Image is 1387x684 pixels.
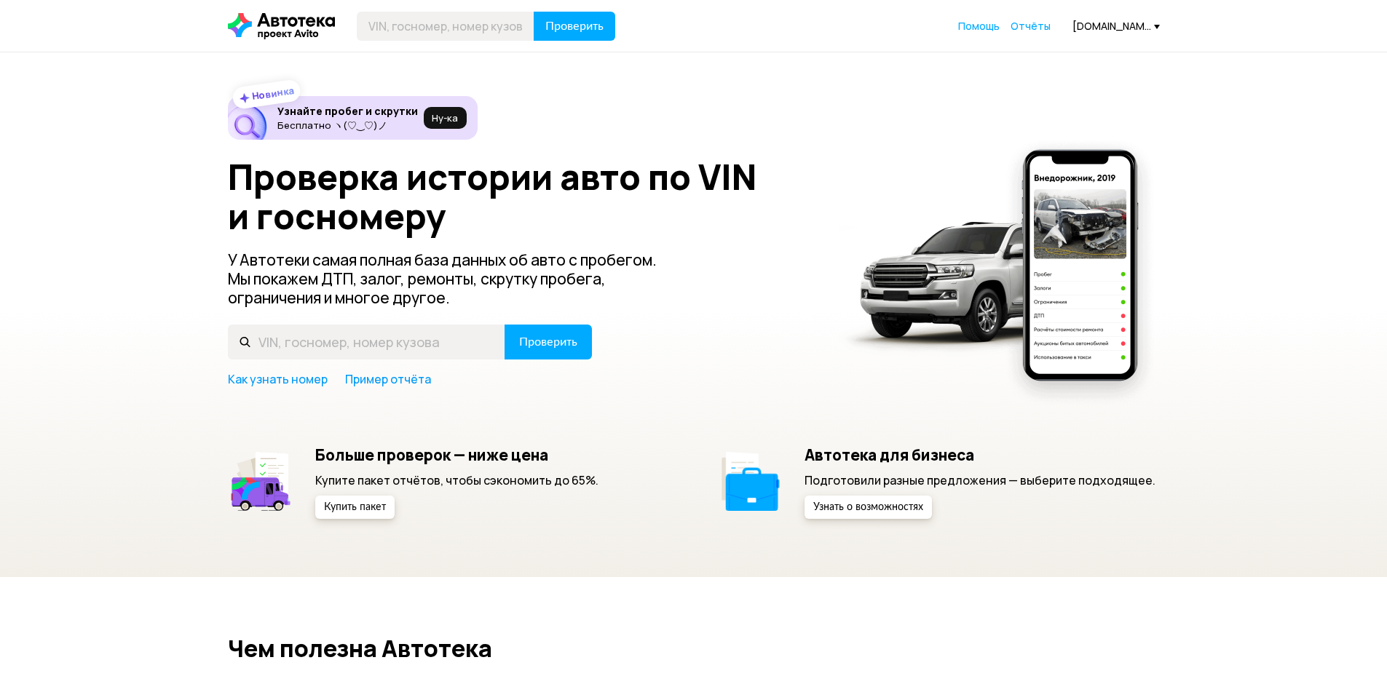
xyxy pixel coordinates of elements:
strong: Новинка [250,84,295,103]
div: [DOMAIN_NAME][EMAIL_ADDRESS][DOMAIN_NAME] [1072,19,1160,33]
input: VIN, госномер, номер кузова [228,325,505,359]
h6: Узнайте пробег и скрутки [277,105,418,118]
h1: Проверка истории авто по VIN и госномеру [228,157,820,236]
p: Бесплатно ヽ(♡‿♡)ノ [277,119,418,131]
a: Пример отчёта [345,371,431,387]
span: Ну‑ка [432,112,458,124]
span: Проверить [519,336,577,348]
span: Узнать о возможностях [813,502,923,512]
button: Проверить [505,325,592,359]
input: VIN, госномер, номер кузова [357,12,534,41]
p: У Автотеки самая полная база данных об авто с пробегом. Мы покажем ДТП, залог, ремонты, скрутку п... [228,250,681,307]
p: Купите пакет отчётов, чтобы сэкономить до 65%. [315,472,598,488]
a: Помощь [958,19,1000,33]
a: Как узнать номер [228,371,328,387]
h2: Чем полезна Автотека [228,635,1160,661]
button: Купить пакет [315,496,395,519]
span: Проверить [545,20,604,32]
h5: Больше проверок — ниже цена [315,445,598,464]
button: Проверить [534,12,615,41]
a: Отчёты [1011,19,1051,33]
p: Подготовили разные предложения — выберите подходящее. [805,472,1155,488]
button: Узнать о возможностях [805,496,932,519]
span: Купить пакет [324,502,386,512]
h5: Автотека для бизнеса [805,445,1155,464]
